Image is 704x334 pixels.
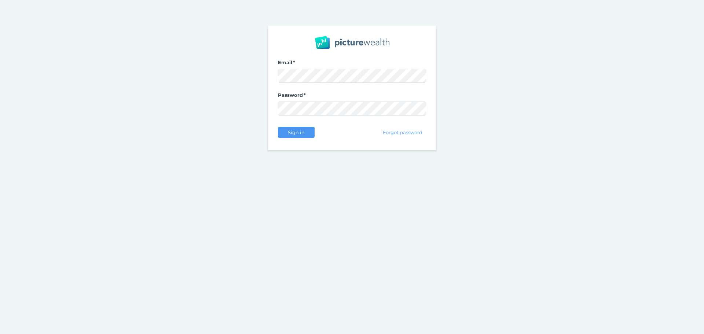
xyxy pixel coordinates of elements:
button: Sign in [278,127,315,138]
button: Forgot password [379,127,426,138]
span: Forgot password [380,129,426,135]
img: PW [315,36,389,49]
span: Sign in [285,129,308,135]
label: Password [278,92,426,102]
label: Email [278,59,426,69]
